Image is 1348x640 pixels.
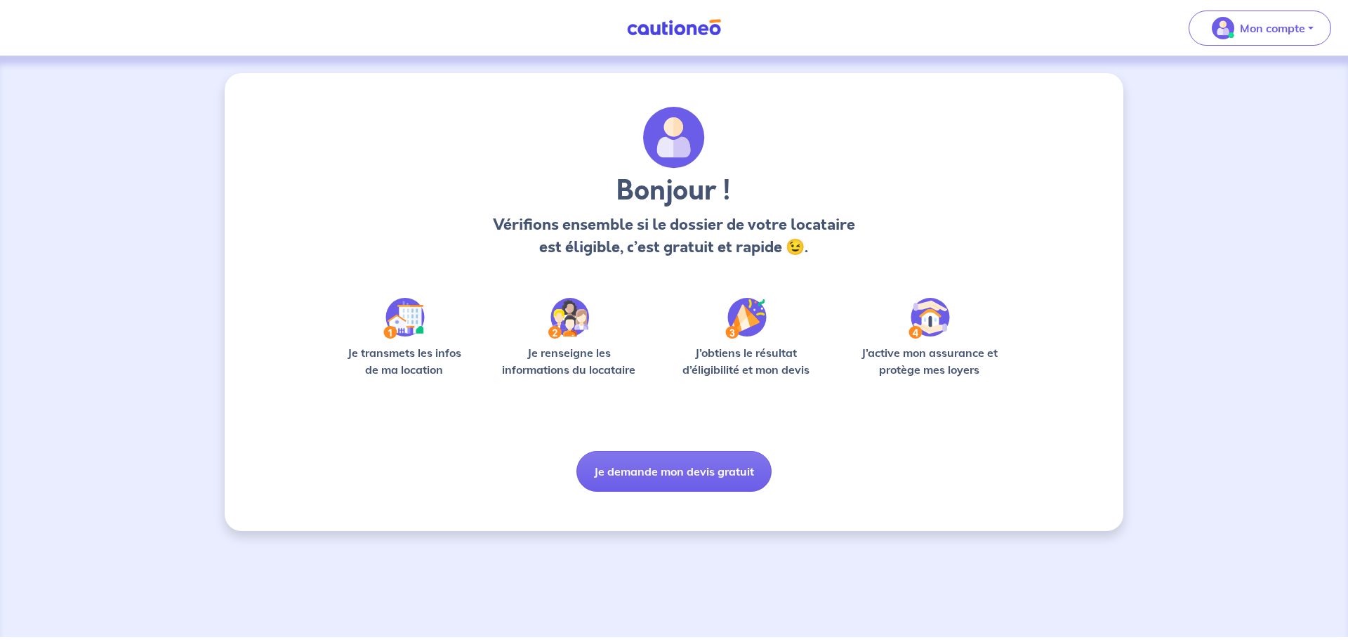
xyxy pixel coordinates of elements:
h3: Bonjour ! [489,174,859,208]
button: Je demande mon devis gratuit [576,451,772,492]
p: Je transmets les infos de ma location [337,344,471,378]
button: illu_account_valid_menu.svgMon compte [1189,11,1331,46]
img: illu_account_valid_menu.svg [1212,17,1234,39]
img: /static/c0a346edaed446bb123850d2d04ad552/Step-2.svg [548,298,589,339]
p: J’obtiens le résultat d’éligibilité et mon devis [667,344,826,378]
p: Vérifions ensemble si le dossier de votre locataire est éligible, c’est gratuit et rapide 😉. [489,214,859,259]
p: Mon compte [1240,20,1305,37]
p: J’active mon assurance et protège mes loyers [847,344,1011,378]
p: Je renseigne les informations du locataire [494,344,645,378]
img: /static/f3e743aab9439237c3e2196e4328bba9/Step-3.svg [725,298,767,339]
img: /static/bfff1cf634d835d9112899e6a3df1a5d/Step-4.svg [908,298,950,339]
img: /static/90a569abe86eec82015bcaae536bd8e6/Step-1.svg [383,298,425,339]
img: Cautioneo [621,19,727,37]
img: archivate [643,107,705,169]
